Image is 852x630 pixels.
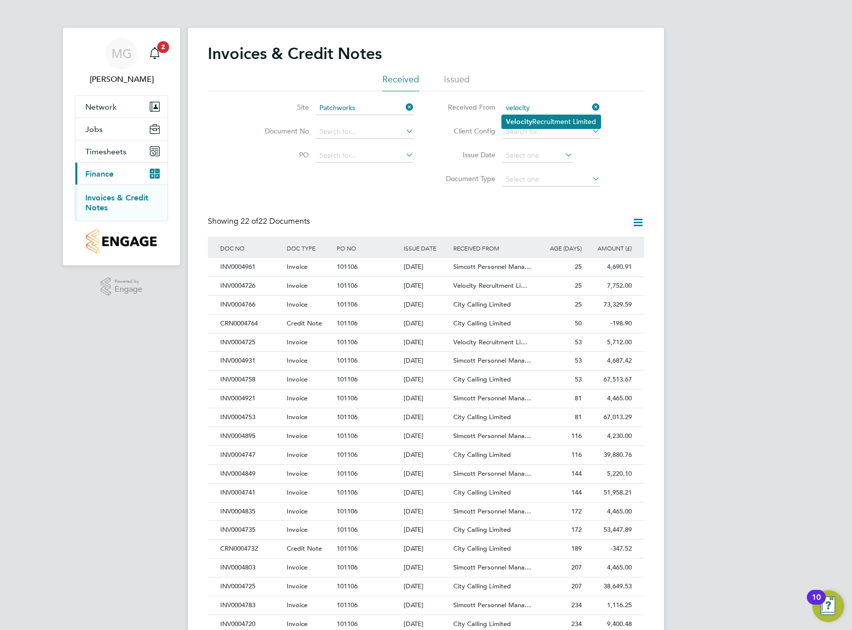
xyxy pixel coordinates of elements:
[453,544,511,553] span: City Calling Limited
[287,413,307,421] span: Invoice
[316,125,414,139] input: Search for...
[453,319,511,327] span: City Calling Limited
[584,427,634,445] div: 4,230.00
[208,216,312,227] div: Showing
[287,563,307,571] span: Invoice
[218,408,284,427] div: INV0004753
[157,41,169,53] span: 2
[75,118,168,140] button: Jobs
[584,258,634,276] div: 4,690.91
[502,101,600,115] input: Search for...
[337,563,358,571] span: 101106
[218,465,284,483] div: INV0004849
[575,356,582,365] span: 53
[453,488,511,497] span: City Calling Limited
[287,620,307,628] span: Invoice
[112,47,132,60] span: MG
[453,262,531,271] span: Simcott Personnel Mana…
[218,540,284,558] div: CRN0004732
[115,277,142,286] span: Powered by
[575,319,582,327] span: 50
[115,285,142,294] span: Engage
[453,413,511,421] span: City Calling Limited
[218,389,284,408] div: INV0004921
[571,601,582,609] span: 234
[401,484,451,502] div: [DATE]
[401,352,451,370] div: [DATE]
[438,150,495,159] label: Issue Date
[337,469,358,478] span: 101106
[85,169,114,179] span: Finance
[287,432,307,440] span: Invoice
[571,488,582,497] span: 144
[453,525,511,534] span: City Calling Limited
[575,338,582,346] span: 53
[241,216,258,226] span: 22 of
[812,590,844,622] button: Open Resource Center, 10 new notifications
[575,375,582,383] span: 53
[401,389,451,408] div: [DATE]
[438,103,495,112] label: Received From
[337,544,358,553] span: 101106
[337,394,358,402] span: 101106
[218,446,284,464] div: INV0004747
[575,413,582,421] span: 81
[287,281,307,290] span: Invoice
[444,73,470,91] li: Issued
[453,450,511,459] span: City Calling Limited
[337,356,358,365] span: 101106
[453,356,531,365] span: Simcott Personnel Mana…
[337,281,358,290] span: 101106
[453,300,511,309] span: City Calling Limited
[571,432,582,440] span: 116
[218,333,284,352] div: INV0004725
[401,258,451,276] div: [DATE]
[438,174,495,183] label: Document Type
[401,333,451,352] div: [DATE]
[63,28,180,265] nav: Main navigation
[453,601,531,609] span: Simcott Personnel Mana…
[85,102,117,112] span: Network
[584,503,634,521] div: 4,465.00
[218,237,284,259] div: DOC NO
[575,394,582,402] span: 81
[337,507,358,515] span: 101106
[218,371,284,389] div: INV0004758
[75,163,168,185] button: Finance
[401,371,451,389] div: [DATE]
[337,375,358,383] span: 101106
[218,503,284,521] div: INV0004835
[401,540,451,558] div: [DATE]
[453,563,531,571] span: Simcott Personnel Mana…
[584,577,634,596] div: 38,649.53
[571,507,582,515] span: 172
[145,38,165,69] a: 2
[337,413,358,421] span: 101106
[571,563,582,571] span: 207
[584,484,634,502] div: 51,958.21
[584,389,634,408] div: 4,465.00
[584,596,634,615] div: 1,116.25
[453,582,511,590] span: City Calling Limited
[584,465,634,483] div: 5,220.10
[252,103,309,112] label: Site
[208,44,382,63] h2: Invoices & Credit Notes
[812,597,821,610] div: 10
[584,559,634,577] div: 4,465.00
[337,582,358,590] span: 101106
[571,582,582,590] span: 207
[337,338,358,346] span: 101106
[506,118,532,126] b: Velocity
[287,601,307,609] span: Invoice
[453,394,531,402] span: Simcott Personnel Mana…
[75,38,168,85] a: MG[PERSON_NAME]
[218,577,284,596] div: INV0004725
[584,333,634,352] div: 5,712.00
[85,147,126,156] span: Timesheets
[287,338,307,346] span: Invoice
[571,469,582,478] span: 144
[287,300,307,309] span: Invoice
[334,237,401,259] div: PO NO
[401,277,451,295] div: [DATE]
[241,216,310,226] span: 22 Documents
